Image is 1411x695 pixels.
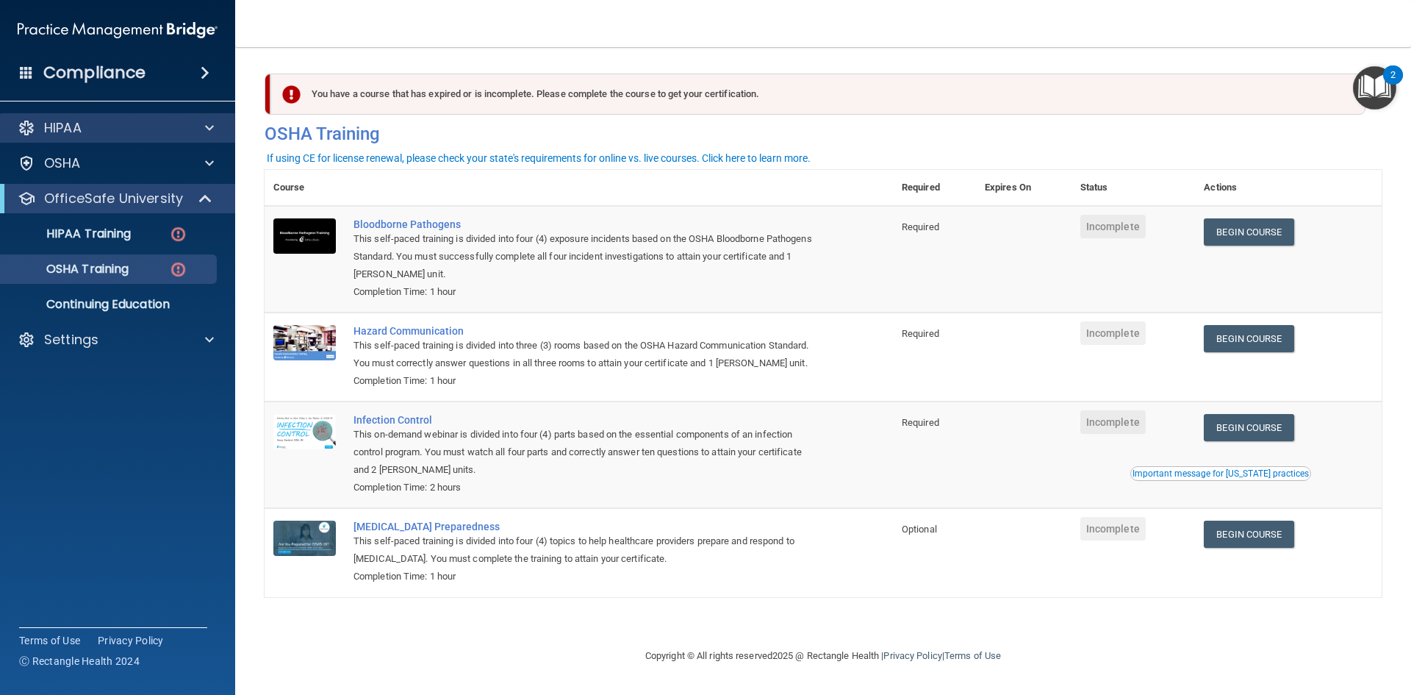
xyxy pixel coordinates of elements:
button: Open Resource Center, 2 new notifications [1353,66,1396,110]
a: Infection Control [353,414,819,426]
div: This self-paced training is divided into three (3) rooms based on the OSHA Hazard Communication S... [353,337,819,372]
p: Settings [44,331,98,349]
h4: OSHA Training [265,124,1382,144]
span: Incomplete [1080,321,1146,345]
th: Expires On [976,170,1071,206]
a: Bloodborne Pathogens [353,218,819,230]
p: OSHA Training [10,262,129,277]
iframe: Drift Widget Chat Controller [1157,591,1393,649]
div: 2 [1390,75,1396,94]
th: Required [893,170,976,206]
p: Continuing Education [10,297,210,312]
div: This self-paced training is divided into four (4) topics to help healthcare providers prepare and... [353,532,819,568]
span: Required [902,328,939,339]
img: PMB logo [18,15,218,45]
div: This self-paced training is divided into four (4) exposure incidents based on the OSHA Bloodborne... [353,230,819,283]
h4: Compliance [43,63,146,83]
div: If using CE for license renewal, please check your state's requirements for online vs. live cours... [267,153,811,163]
div: Completion Time: 2 hours [353,479,819,496]
th: Actions [1195,170,1382,206]
div: Important message for [US_STATE] practices [1132,469,1309,478]
div: Completion Time: 1 hour [353,568,819,585]
img: danger-circle.6113f641.png [169,225,187,243]
span: Optional [902,524,937,535]
p: OSHA [44,154,81,172]
a: Begin Course [1204,325,1293,352]
a: Terms of Use [19,633,80,648]
span: Required [902,221,939,232]
img: exclamation-circle-solid-danger.72ef9ffc.png [282,85,301,104]
p: HIPAA Training [10,227,131,241]
a: Settings [18,331,214,349]
a: Begin Course [1204,414,1293,441]
span: Incomplete [1080,410,1146,434]
span: Required [902,417,939,428]
a: Privacy Policy [98,633,164,648]
div: Copyright © All rights reserved 2025 @ Rectangle Health | | [555,632,1091,680]
div: You have a course that has expired or is incomplete. Please complete the course to get your certi... [270,74,1365,115]
div: This on-demand webinar is divided into four (4) parts based on the essential components of an inf... [353,426,819,479]
a: Hazard Communication [353,325,819,337]
th: Status [1071,170,1196,206]
a: Terms of Use [944,650,1001,661]
button: If using CE for license renewal, please check your state's requirements for online vs. live cours... [265,151,813,165]
a: Begin Course [1204,521,1293,548]
div: Completion Time: 1 hour [353,283,819,301]
a: Privacy Policy [883,650,941,661]
button: Read this if you are a dental practitioner in the state of CA [1130,466,1311,481]
a: Begin Course [1204,218,1293,246]
img: danger-circle.6113f641.png [169,260,187,279]
p: OfficeSafe University [44,190,183,207]
span: Incomplete [1080,517,1146,541]
span: Ⓒ Rectangle Health 2024 [19,654,140,669]
a: HIPAA [18,119,214,137]
a: OSHA [18,154,214,172]
span: Incomplete [1080,215,1146,238]
p: HIPAA [44,119,82,137]
th: Course [265,170,345,206]
div: Completion Time: 1 hour [353,372,819,390]
a: [MEDICAL_DATA] Preparedness [353,521,819,532]
a: OfficeSafe University [18,190,213,207]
